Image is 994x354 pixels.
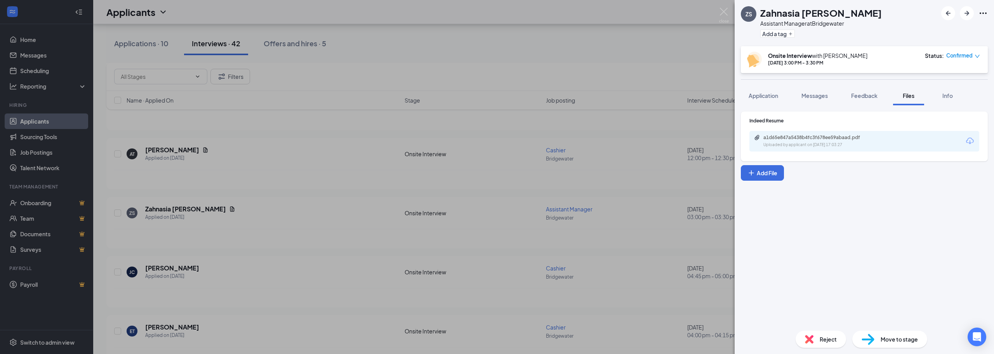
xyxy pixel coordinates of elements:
[978,9,988,18] svg: Ellipses
[747,169,755,177] svg: Plus
[760,19,882,27] div: Assistant Manager at Bridgewater
[760,6,882,19] h1: Zahnasia [PERSON_NAME]
[745,10,752,18] div: ZS
[941,6,955,20] button: ArrowLeftNew
[768,52,812,59] b: Onsite Interview
[960,6,974,20] button: ArrowRight
[944,9,953,18] svg: ArrowLeftNew
[942,92,953,99] span: Info
[975,54,980,59] span: down
[763,134,872,141] div: a1d65e847a5438b4fc3f678ee59abaad.pdf
[749,92,778,99] span: Application
[754,134,880,148] a: Paperclipa1d65e847a5438b4fc3f678ee59abaad.pdfUploaded by applicant on [DATE] 17:03:27
[820,335,837,344] span: Reject
[801,92,828,99] span: Messages
[768,52,867,59] div: with [PERSON_NAME]
[763,142,880,148] div: Uploaded by applicant on [DATE] 17:03:27
[768,59,867,66] div: [DATE] 3:00 PM - 3:30 PM
[788,31,793,36] svg: Plus
[946,52,973,59] span: Confirmed
[965,136,975,146] svg: Download
[968,328,986,346] div: Open Intercom Messenger
[962,9,971,18] svg: ArrowRight
[925,52,944,59] div: Status :
[749,117,979,124] div: Indeed Resume
[741,165,784,181] button: Add FilePlus
[881,335,918,344] span: Move to stage
[903,92,914,99] span: Files
[754,134,760,141] svg: Paperclip
[760,30,795,38] button: PlusAdd a tag
[851,92,878,99] span: Feedback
